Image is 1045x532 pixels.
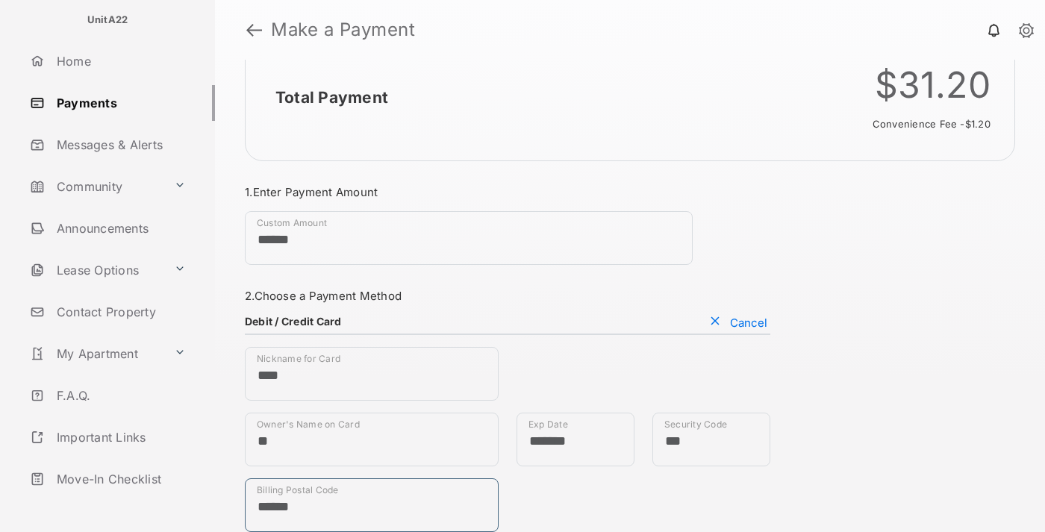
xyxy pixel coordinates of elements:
h3: 1. Enter Payment Amount [245,185,770,199]
a: Announcements [24,210,215,246]
div: $31.20 [861,63,991,107]
a: Payments [24,85,215,121]
a: Community [24,169,168,204]
a: Move-In Checklist [24,461,215,497]
h2: Total Payment [275,88,388,107]
strong: Make a Payment [271,21,415,39]
h4: Debit / Credit Card [245,315,342,328]
a: Contact Property [24,294,215,330]
a: Lease Options [24,252,168,288]
a: My Apartment [24,336,168,372]
a: F.A.Q. [24,378,215,413]
span: Convenience fee - $1.20 [873,119,991,131]
a: Messages & Alerts [24,127,215,163]
a: Important Links [24,419,192,455]
a: Home [24,43,215,79]
button: Cancel [706,315,770,330]
iframe: Credit card field [517,347,770,413]
h3: 2. Choose a Payment Method [245,289,770,303]
p: UnitA22 [87,13,128,28]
